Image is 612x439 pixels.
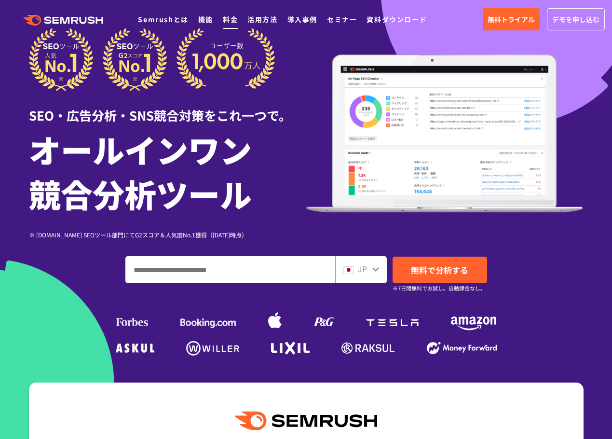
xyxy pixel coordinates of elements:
span: デモを申し込む [552,14,599,25]
small: ※7日間無料でお試し。自動課金なし。 [393,284,486,293]
a: デモを申し込む [547,8,605,30]
span: JP [358,263,367,274]
a: セミナー [327,14,357,24]
input: ドメイン、キーワードまたはURLを入力してください [126,257,335,283]
img: Semrush [235,412,377,430]
a: 無料トライアル [483,8,540,30]
a: 資料ダウンロード [367,14,427,24]
span: 無料で分析する [411,264,468,276]
div: SEO・広告分析・SNS競合対策をこれ一つで。 [29,91,306,124]
a: 導入事例 [287,14,317,24]
a: Semrushとは [138,14,188,24]
a: 無料で分析する [393,257,487,283]
div: ※ [DOMAIN_NAME] SEOツール部門にてG2スコア＆人気度No.1獲得（[DATE]時点） [29,230,306,239]
a: 料金 [223,14,238,24]
a: 機能 [198,14,213,24]
span: 無料トライアル [488,14,535,25]
h1: オールインワン 競合分析ツール [29,127,306,216]
a: 活用方法 [247,14,277,24]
